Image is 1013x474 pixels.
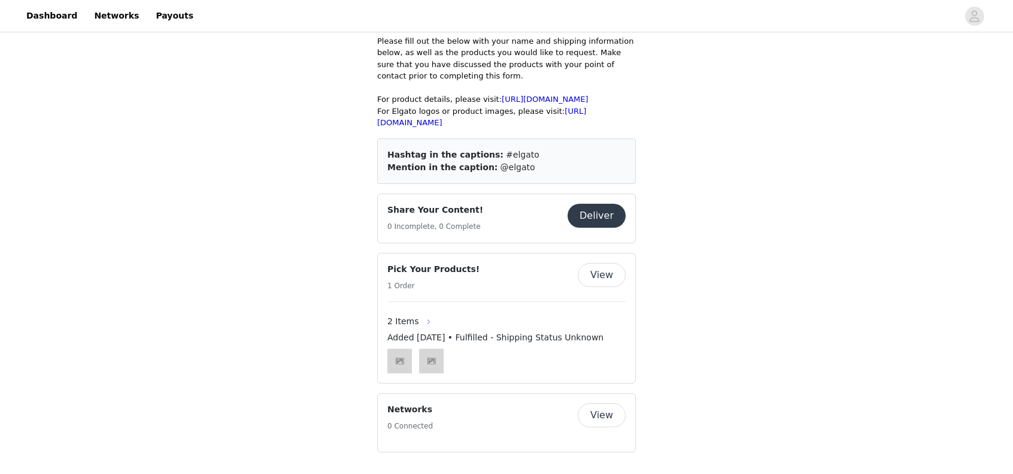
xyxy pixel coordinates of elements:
[377,105,636,129] p: For Elgato logos or product images, please visit:
[387,162,498,172] span: Mention in the caption:
[501,162,535,172] span: @elgato
[387,263,480,276] h4: Pick Your Products!
[377,35,636,105] p: Please fill out the below with your name and shipping information below, as well as the products ...
[87,2,146,29] a: Networks
[377,393,636,452] div: Networks
[578,263,626,287] button: View
[387,280,480,291] h5: 1 Order
[148,2,201,29] a: Payouts
[387,150,504,159] span: Hashtag in the captions:
[387,349,412,373] img: Project PXL
[578,403,626,427] button: View
[377,253,636,384] div: Pick Your Products!
[387,331,603,344] span: Added [DATE] • Fulfilled - Shipping Status Unknown
[387,315,419,328] span: 2 Items
[419,349,444,373] img: Project E: US/Global
[969,7,980,26] div: avatar
[568,204,626,228] button: Deliver
[387,403,433,416] h4: Networks
[377,194,636,243] div: Share Your Content!
[387,204,483,216] h4: Share Your Content!
[506,150,539,159] span: #elgato
[19,2,84,29] a: Dashboard
[387,221,483,232] h5: 0 Incomplete, 0 Complete
[387,421,433,431] h5: 0 Connected
[502,95,589,104] a: [URL][DOMAIN_NAME]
